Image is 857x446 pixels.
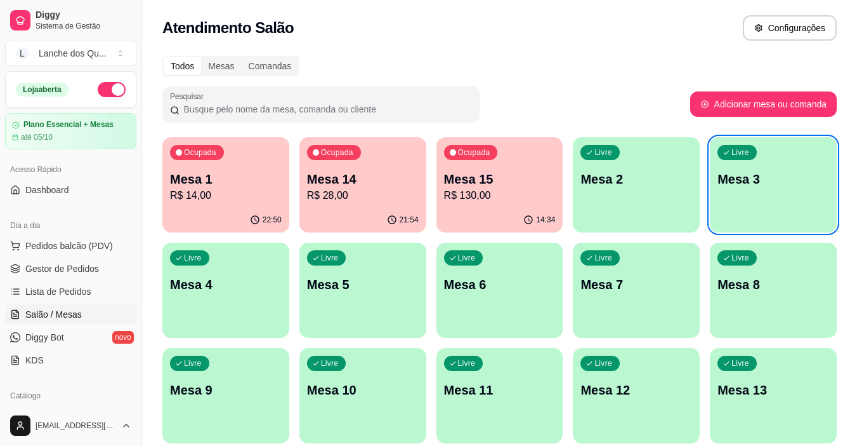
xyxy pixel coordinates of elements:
span: Diggy Bot [25,331,64,344]
p: Livre [184,358,202,368]
p: R$ 28,00 [307,188,419,203]
button: Alterar Status [98,82,126,97]
button: Select a team [5,41,136,66]
p: Mesa 15 [444,170,556,188]
p: Livre [184,253,202,263]
a: DiggySistema de Gestão [5,5,136,36]
p: Mesa 9 [170,381,282,399]
p: Mesa 8 [717,276,829,294]
button: LivreMesa 10 [299,348,426,443]
button: OcupadaMesa 1R$ 14,0022:50 [162,137,289,233]
span: L [16,47,29,60]
span: KDS [25,354,44,367]
button: OcupadaMesa 15R$ 130,0014:34 [436,137,563,233]
span: Pedidos balcão (PDV) [25,240,113,252]
p: Mesa 10 [307,381,419,399]
p: Mesa 3 [717,170,829,188]
article: Plano Essencial + Mesas [23,120,114,130]
button: Configurações [743,15,837,41]
p: Mesa 12 [580,381,692,399]
span: Diggy [36,10,131,21]
button: LivreMesa 3 [710,137,837,233]
p: R$ 130,00 [444,188,556,203]
p: Livre [594,358,612,368]
div: Acesso Rápido [5,159,136,180]
article: até 05/10 [21,132,53,142]
p: Ocupada [184,147,216,158]
button: LivreMesa 6 [436,243,563,338]
p: Mesa 13 [717,381,829,399]
a: Salão / Mesas [5,304,136,325]
button: LivreMesa 2 [573,137,700,233]
p: Mesa 2 [580,170,692,188]
div: Loja aberta [16,83,69,97]
a: KDS [5,350,136,370]
p: Mesa 6 [444,276,556,294]
span: Gestor de Pedidos [25,262,99,275]
p: R$ 14,00 [170,188,282,203]
span: Lista de Pedidos [25,285,91,298]
div: Lanche dos Qu ... [39,47,107,60]
button: LivreMesa 11 [436,348,563,443]
p: 21:54 [400,215,419,225]
button: LivreMesa 9 [162,348,289,443]
p: Livre [458,358,476,368]
div: Mesas [201,57,241,75]
p: Livre [731,253,749,263]
p: Livre [321,358,339,368]
p: 14:34 [536,215,555,225]
div: Comandas [242,57,299,75]
p: Livre [594,253,612,263]
p: Ocupada [458,147,490,158]
p: Livre [321,253,339,263]
p: Mesa 5 [307,276,419,294]
span: [EMAIL_ADDRESS][DOMAIN_NAME] [36,421,116,431]
div: Todos [164,57,201,75]
p: 22:50 [263,215,282,225]
a: Diggy Botnovo [5,327,136,348]
p: Livre [458,253,476,263]
p: Livre [594,147,612,158]
span: Salão / Mesas [25,308,82,321]
a: Lista de Pedidos [5,281,136,302]
span: Sistema de Gestão [36,21,131,31]
p: Mesa 14 [307,170,419,188]
button: OcupadaMesa 14R$ 28,0021:54 [299,137,426,233]
a: Plano Essencial + Mesasaté 05/10 [5,113,136,149]
a: Gestor de Pedidos [5,259,136,279]
button: Pedidos balcão (PDV) [5,236,136,256]
p: Mesa 1 [170,170,282,188]
p: Mesa 11 [444,381,556,399]
label: Pesquisar [170,91,208,102]
button: LivreMesa 5 [299,243,426,338]
span: Dashboard [25,184,69,196]
button: LivreMesa 13 [710,348,837,443]
p: Livre [731,358,749,368]
button: LivreMesa 4 [162,243,289,338]
h2: Atendimento Salão [162,18,294,38]
p: Mesa 4 [170,276,282,294]
p: Ocupada [321,147,353,158]
p: Livre [731,147,749,158]
button: LivreMesa 12 [573,348,700,443]
button: Adicionar mesa ou comanda [690,91,837,117]
button: LivreMesa 7 [573,243,700,338]
div: Dia a dia [5,215,136,236]
input: Pesquisar [180,103,472,116]
a: Dashboard [5,180,136,200]
div: Catálogo [5,386,136,406]
button: [EMAIL_ADDRESS][DOMAIN_NAME] [5,410,136,441]
p: Mesa 7 [580,276,692,294]
button: LivreMesa 8 [710,243,837,338]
